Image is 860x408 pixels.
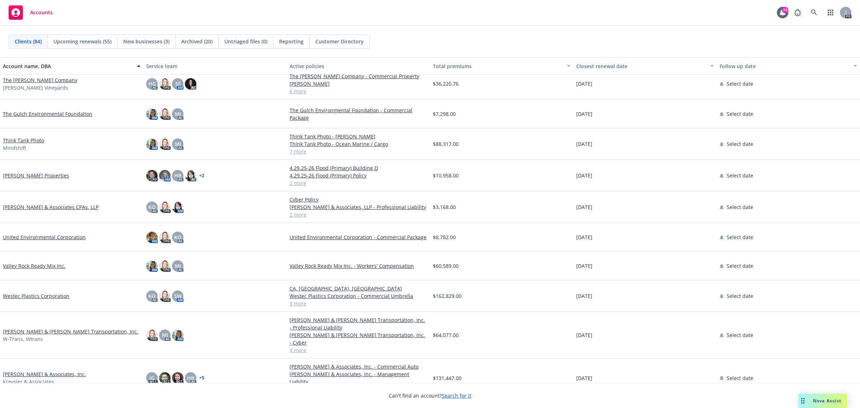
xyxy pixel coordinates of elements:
[442,392,471,399] a: Search for it
[148,292,156,300] span: KO
[290,211,427,218] a: 2 more
[290,292,427,300] a: Westec Plastics Corporation - Commercial Umbrella
[174,233,181,241] span: KO
[6,3,56,23] a: Accounts
[433,172,459,179] span: $10,958.00
[199,174,204,178] a: + 2
[224,38,267,45] span: Untriaged files (0)
[576,233,592,241] span: [DATE]
[290,80,427,87] a: [PERSON_NAME]
[290,316,427,331] a: [PERSON_NAME] & [PERSON_NAME] Transportation, Inc. - Professional Liability
[290,140,427,148] a: Think Tank Photo - Ocean Marine / Cargo
[576,140,592,148] span: [DATE]
[433,80,459,87] span: $36,220.76
[290,285,427,292] a: CA, [GEOGRAPHIC_DATA], [GEOGRAPHIC_DATA]
[3,378,54,385] span: Kreysler & Associates
[727,233,753,241] span: Select date
[576,262,592,270] span: [DATE]
[290,172,427,179] a: 4.29.25-26 Flood (Primary) Policy
[727,140,753,148] span: Select date
[287,57,430,75] button: Active policies
[175,140,181,148] span: MJ
[290,148,427,155] a: 7 more
[159,78,171,90] img: photo
[123,38,169,45] span: New businesses (3)
[727,80,753,87] span: Select date
[576,203,592,211] span: [DATE]
[576,110,592,118] span: [DATE]
[143,57,287,75] button: Service team
[727,203,753,211] span: Select date
[290,300,427,307] a: 3 more
[290,370,427,385] a: [PERSON_NAME] & Associates, Inc. - Management Liability
[146,329,158,341] img: photo
[159,108,171,120] img: photo
[576,172,592,179] span: [DATE]
[389,392,471,399] span: Can't find an account?
[727,172,753,179] span: Select date
[187,374,194,382] span: HB
[172,329,183,341] img: photo
[172,201,183,213] img: photo
[576,62,706,70] div: Closest renewal date
[185,170,196,181] img: photo
[148,203,156,211] span: KO
[290,164,427,172] a: 4.29.25-26 Flood (Primary) Building D
[433,203,456,211] span: $3,168.00
[798,394,807,408] div: Drag to move
[727,262,753,270] span: Select date
[290,233,427,241] a: United Environmental Corporation - Commercial Package
[3,335,43,343] span: W-Trans, Wtrans
[290,203,427,211] a: [PERSON_NAME] & Associates, LLP - Professional Liability
[807,5,821,20] a: Search
[159,372,171,384] img: photo
[290,62,427,70] div: Active policies
[576,331,592,339] span: [DATE]
[175,80,181,87] span: SF
[720,62,849,70] div: Follow up date
[433,331,459,339] span: $64,077.00
[3,144,26,152] span: Mindshift
[148,80,156,87] span: HG
[159,170,171,181] img: photo
[159,232,171,243] img: photo
[159,201,171,213] img: photo
[159,290,171,302] img: photo
[175,262,181,270] span: MJ
[146,62,284,70] div: Service team
[717,57,860,75] button: Follow up date
[813,398,841,404] span: Nova Assist
[146,108,158,120] img: photo
[290,262,427,270] a: Valley Rock Ready Mix Inc. - Workers' Compensation
[290,179,427,187] a: 2 more
[30,10,53,15] span: Accounts
[185,78,196,90] img: photo
[433,262,459,270] span: $60,589.00
[3,292,70,300] a: Westec Plastics Corporation
[159,138,171,150] img: photo
[146,138,158,150] img: photo
[174,172,181,179] span: HB
[576,80,592,87] span: [DATE]
[290,196,427,203] a: Cyber Policy
[3,62,133,70] div: Account name, DBA
[146,232,158,243] img: photo
[823,5,838,20] a: Switch app
[53,38,111,45] span: Upcoming renewals (55)
[433,140,459,148] span: $88,317.00
[433,110,456,118] span: $7,298.00
[279,38,304,45] span: Reporting
[290,363,427,370] a: [PERSON_NAME] & Associates, Inc. - Commercial Auto
[199,376,204,380] a: + 5
[290,87,427,95] a: 6 more
[3,328,138,335] a: [PERSON_NAME] & [PERSON_NAME] Transportation, Inc.
[3,84,68,91] span: [PERSON_NAME] Vineyards
[433,233,456,241] span: $8,782.00
[175,110,181,118] span: MJ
